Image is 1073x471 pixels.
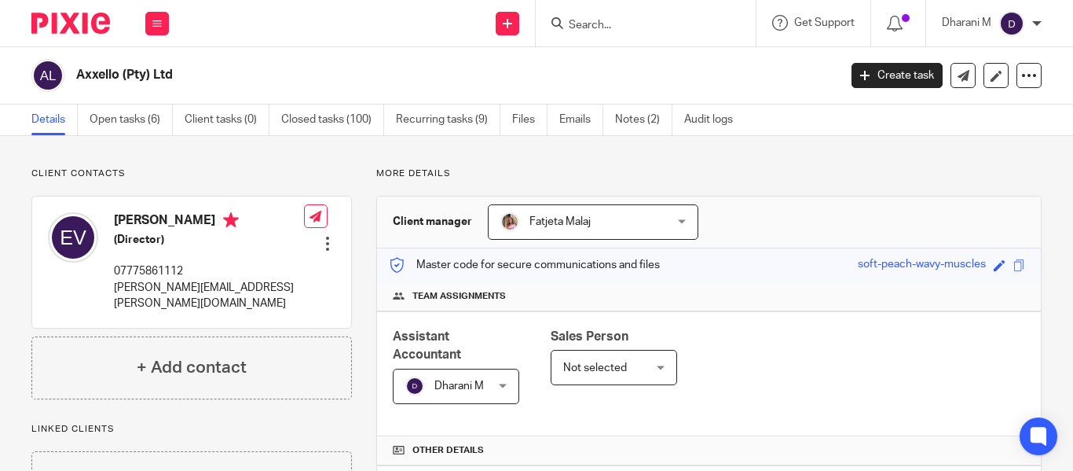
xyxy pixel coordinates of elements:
[31,105,78,135] a: Details
[684,105,745,135] a: Audit logs
[999,11,1024,36] img: svg%3E
[412,290,506,303] span: Team assignments
[500,212,519,231] img: MicrosoftTeams-image%20(5).png
[114,280,304,312] p: [PERSON_NAME][EMAIL_ADDRESS][PERSON_NAME][DOMAIN_NAME]
[31,59,64,92] img: svg%3E
[389,257,660,273] p: Master code for secure communications and files
[376,167,1042,180] p: More details
[31,13,110,34] img: Pixie
[563,362,627,373] span: Not selected
[90,105,173,135] a: Open tasks (6)
[393,214,472,230] h3: Client manager
[396,105,500,135] a: Recurring tasks (9)
[851,63,943,88] a: Create task
[434,381,484,392] span: Dharani M
[794,17,855,28] span: Get Support
[137,355,247,380] h4: + Add contact
[114,263,304,279] p: 07775861112
[615,105,672,135] a: Notes (2)
[31,167,352,180] p: Client contacts
[223,212,239,228] i: Primary
[185,105,269,135] a: Client tasks (0)
[114,232,304,248] h5: (Director)
[529,216,591,227] span: Fatjeta Malaj
[412,444,484,457] span: Other details
[393,330,461,361] span: Assistant Accountant
[858,256,986,274] div: soft-peach-wavy-muscles
[512,105,547,135] a: Files
[76,67,678,83] h2: Axxello (Pty) Ltd
[942,15,991,31] p: Dharani M
[559,105,603,135] a: Emails
[551,330,628,343] span: Sales Person
[48,212,98,263] img: svg%3E
[31,423,352,436] p: Linked clients
[281,105,384,135] a: Closed tasks (100)
[114,212,304,232] h4: [PERSON_NAME]
[567,19,709,33] input: Search
[405,377,424,396] img: svg%3E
